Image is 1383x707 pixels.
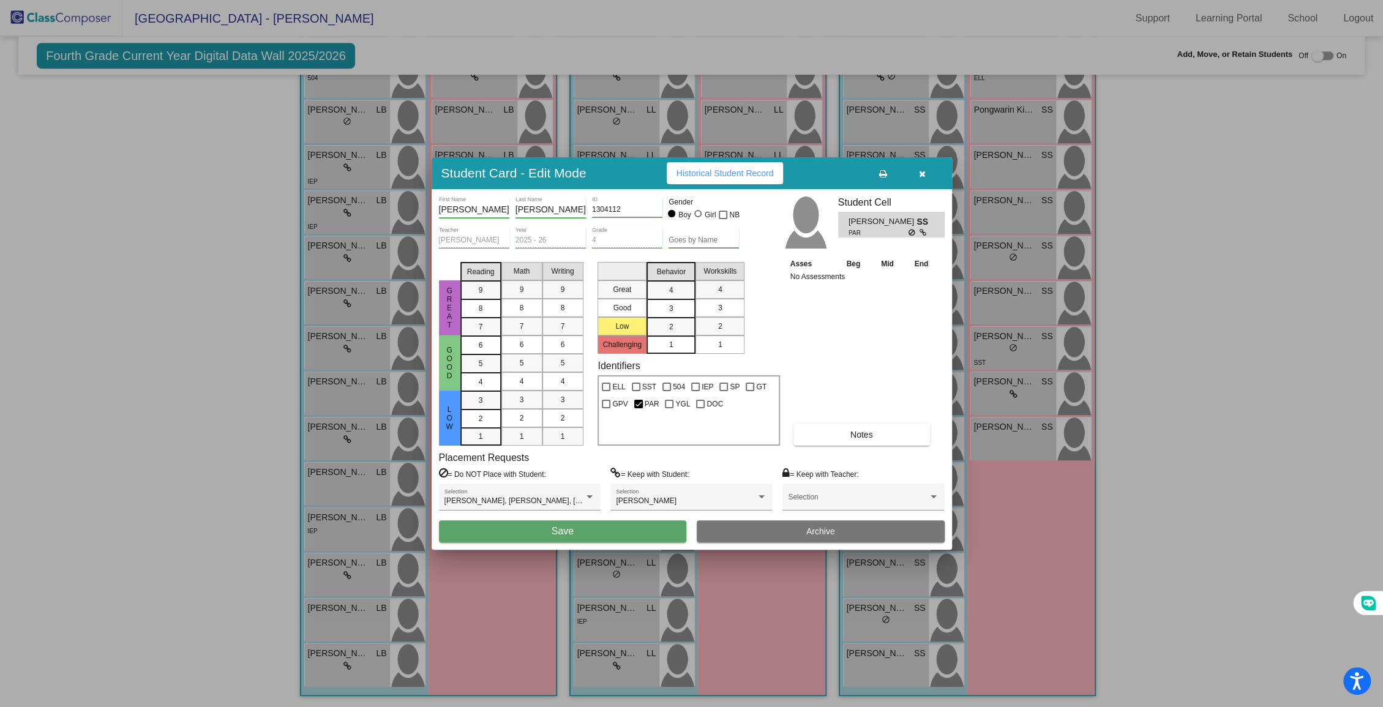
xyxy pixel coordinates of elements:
span: Reading [467,266,495,277]
div: Girl [704,209,716,220]
span: GPV [612,397,628,411]
span: 8 [520,302,524,313]
span: 9 [561,284,565,295]
span: Archive [806,526,835,536]
span: 504 [673,380,685,394]
span: 3 [561,394,565,405]
span: 9 [479,285,483,296]
h3: Student Cell [838,196,945,208]
div: Boy [678,209,691,220]
label: Identifiers [598,360,640,372]
span: 3 [669,303,673,314]
span: Math [514,266,530,277]
span: 7 [520,321,524,332]
span: 4 [669,285,673,296]
button: Archive [697,520,945,542]
span: 6 [520,339,524,350]
span: 7 [561,321,565,332]
span: Notes [850,430,873,440]
span: NB [729,208,740,222]
span: 7 [479,321,483,332]
span: Low [444,405,455,431]
span: Historical Student Record [677,168,774,178]
span: 2 [669,321,673,332]
span: SST [642,380,656,394]
input: Enter ID [592,206,662,214]
span: [PERSON_NAME] [616,496,677,505]
th: Asses [787,257,836,271]
label: = Keep with Student: [610,468,689,480]
span: 4 [718,284,722,295]
span: 6 [479,340,483,351]
th: End [904,257,939,271]
label: = Keep with Teacher: [782,468,858,480]
input: teacher [439,236,509,245]
span: Good [444,346,455,380]
span: 2 [561,413,565,424]
span: Workskills [703,266,736,277]
span: SS [916,215,934,228]
td: No Assessments [787,271,939,283]
input: grade [592,236,662,245]
span: DOC [706,397,723,411]
span: GT [756,380,766,394]
mat-label: Gender [669,196,739,208]
h3: Student Card - Edit Mode [441,165,587,181]
span: 8 [479,303,483,314]
span: 4 [561,376,565,387]
span: 5 [479,358,483,369]
span: 1 [669,339,673,350]
span: IEP [702,380,713,394]
span: 8 [561,302,565,313]
span: 5 [520,357,524,368]
span: 3 [520,394,524,405]
span: 4 [520,376,524,387]
span: 2 [520,413,524,424]
span: 1 [561,431,565,442]
span: 6 [561,339,565,350]
span: PAR [849,228,908,238]
label: = Do NOT Place with Student: [439,468,546,480]
span: SP [730,380,740,394]
span: [PERSON_NAME] [849,215,916,228]
label: Placement Requests [439,452,530,463]
th: Beg [836,257,871,271]
span: Writing [551,266,574,277]
span: 2 [718,321,722,332]
span: Behavior [657,266,686,277]
span: ELL [612,380,625,394]
span: 2 [479,413,483,424]
span: 1 [520,431,524,442]
span: Great [444,286,455,329]
span: 3 [718,302,722,313]
th: Mid [871,257,904,271]
input: goes by name [669,236,739,245]
span: [PERSON_NAME], [PERSON_NAME], [PERSON_NAME], [PERSON_NAME], [PERSON_NAME] [444,496,763,505]
button: Notes [793,424,930,446]
span: Save [552,526,574,536]
button: Historical Student Record [667,162,784,184]
span: 1 [479,431,483,442]
span: 9 [520,284,524,295]
span: 1 [718,339,722,350]
span: 3 [479,395,483,406]
button: Save [439,520,687,542]
span: YGL [675,397,690,411]
span: PAR [645,397,659,411]
span: 4 [479,376,483,387]
input: year [515,236,586,245]
span: 5 [561,357,565,368]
